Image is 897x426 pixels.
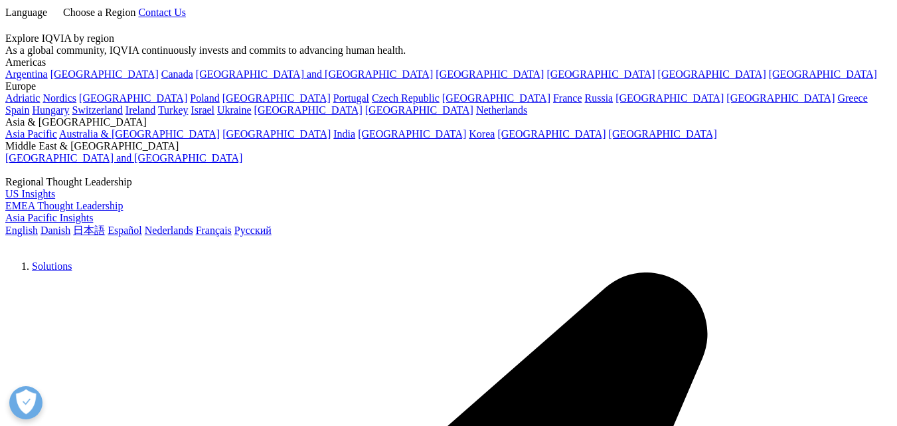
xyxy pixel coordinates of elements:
a: [GEOGRAPHIC_DATA] [365,104,473,116]
a: Greece [837,92,867,104]
a: Australia & [GEOGRAPHIC_DATA] [59,128,220,140]
a: Portugal [333,92,369,104]
a: Solutions [32,261,72,272]
div: Europe [5,80,892,92]
a: [GEOGRAPHIC_DATA] [497,128,606,140]
a: Hungary [32,104,69,116]
a: Nederlands [145,225,193,236]
a: 日本語 [73,225,105,236]
a: [GEOGRAPHIC_DATA] [50,68,159,80]
a: France [553,92,582,104]
a: [GEOGRAPHIC_DATA] and [GEOGRAPHIC_DATA] [5,152,242,163]
a: Turkey [158,104,189,116]
a: Contact Us [138,7,186,18]
a: [GEOGRAPHIC_DATA] [726,92,835,104]
a: [GEOGRAPHIC_DATA] [769,68,877,80]
div: Middle East & [GEOGRAPHIC_DATA] [5,140,892,152]
a: Русский [234,225,272,236]
a: Netherlands [476,104,527,116]
a: Korea [469,128,495,140]
a: [GEOGRAPHIC_DATA] [546,68,655,80]
a: [GEOGRAPHIC_DATA] [222,128,331,140]
div: As a global community, IQVIA continuously invests and commits to advancing human health. [5,45,892,56]
div: Explore IQVIA by region [5,33,892,45]
a: Switzerland [72,104,122,116]
a: [GEOGRAPHIC_DATA] [609,128,717,140]
div: Americas [5,56,892,68]
a: India [333,128,355,140]
a: EMEA Thought Leadership [5,200,123,211]
a: Asia Pacific Insights [5,212,93,223]
a: Canada [161,68,193,80]
a: Poland [190,92,219,104]
a: Czech Republic [372,92,440,104]
a: US Insights [5,188,55,199]
a: [GEOGRAPHIC_DATA] [615,92,724,104]
a: [GEOGRAPHIC_DATA] [442,92,550,104]
a: Spain [5,104,29,116]
a: Argentina [5,68,48,80]
a: [GEOGRAPHIC_DATA] [436,68,544,80]
a: [GEOGRAPHIC_DATA] [222,92,331,104]
a: Français [196,225,232,236]
button: Open Preferences [9,386,42,419]
span: Language [5,7,47,18]
a: [GEOGRAPHIC_DATA] [79,92,187,104]
a: Nordics [42,92,76,104]
span: Choose a Region [63,7,135,18]
a: Ireland [125,104,155,116]
a: [GEOGRAPHIC_DATA] and [GEOGRAPHIC_DATA] [196,68,433,80]
div: Regional Thought Leadership [5,176,892,188]
a: [GEOGRAPHIC_DATA] [358,128,466,140]
a: Adriatic [5,92,40,104]
a: [GEOGRAPHIC_DATA] [254,104,363,116]
a: Asia Pacific [5,128,57,140]
div: Asia & [GEOGRAPHIC_DATA] [5,116,892,128]
a: Russia [585,92,613,104]
a: Israel [191,104,215,116]
a: English [5,225,38,236]
a: Danish [41,225,70,236]
a: Ukraine [217,104,252,116]
a: Español [108,225,142,236]
a: [GEOGRAPHIC_DATA] [658,68,766,80]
